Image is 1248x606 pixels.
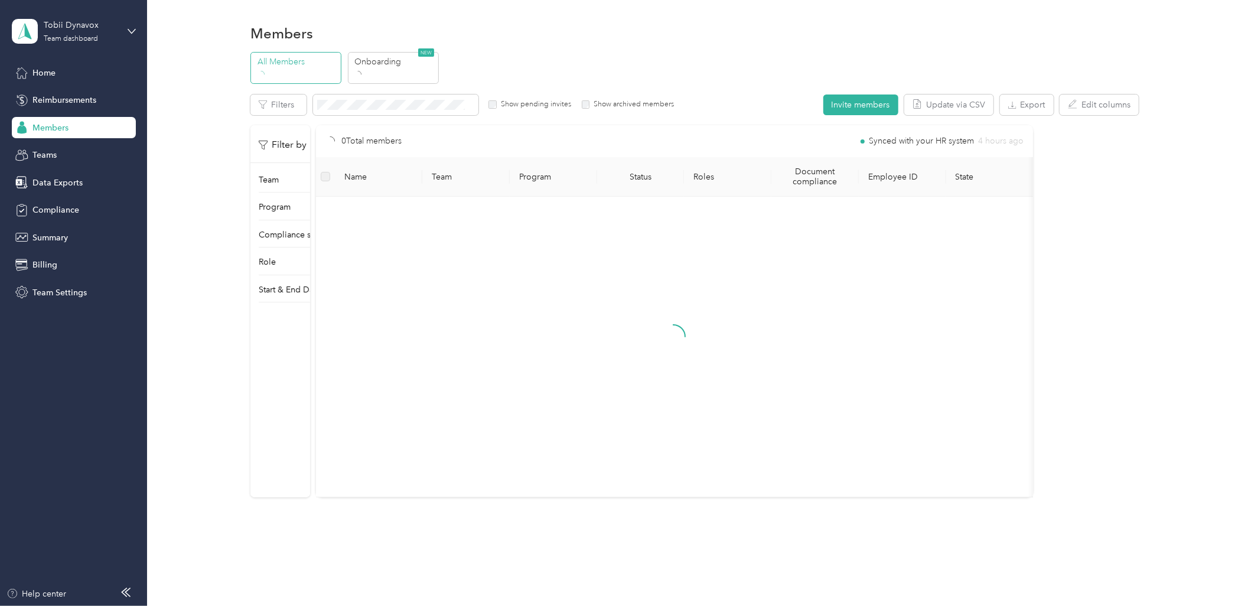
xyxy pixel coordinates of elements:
p: Filter by [259,138,307,152]
th: Name [335,157,422,197]
span: Data Exports [32,177,83,189]
span: Home [32,67,56,79]
span: Summary [32,232,68,244]
span: Teams [32,149,57,161]
button: Update via CSV [904,95,993,115]
div: Team dashboard [44,35,98,43]
th: Team [422,157,510,197]
button: Export [1000,95,1054,115]
p: Compliance status [259,229,328,241]
button: Edit columns [1060,95,1139,115]
span: Name [344,172,413,182]
p: 0 Total members [341,135,402,148]
p: Onboarding [354,56,435,68]
div: Document compliance [781,167,849,187]
p: Role [259,256,276,268]
label: Show archived members [589,99,674,110]
span: Compliance [32,204,79,216]
p: Program [259,201,291,213]
th: Status [597,157,685,197]
th: Program [510,157,597,197]
div: Tobii Dynavox [44,19,118,31]
iframe: Everlance-gr Chat Button Frame [1182,540,1248,606]
span: NEW [418,48,434,57]
p: Team [259,174,279,186]
span: Reimbursements [32,94,96,106]
th: State [946,157,1034,197]
th: Employee ID [859,157,946,197]
span: Team Settings [32,286,87,299]
button: Invite members [823,95,898,115]
button: Filters [250,95,307,115]
button: Help center [6,588,67,600]
span: Billing [32,259,57,271]
th: Roles [684,157,771,197]
h1: Members [250,27,313,40]
span: Synced with your HR system [869,137,974,145]
p: Start & End Dates [259,284,324,296]
span: 4 hours ago [978,137,1024,145]
p: All Members [258,56,338,68]
span: Members [32,122,69,134]
label: Show pending invites [497,99,571,110]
